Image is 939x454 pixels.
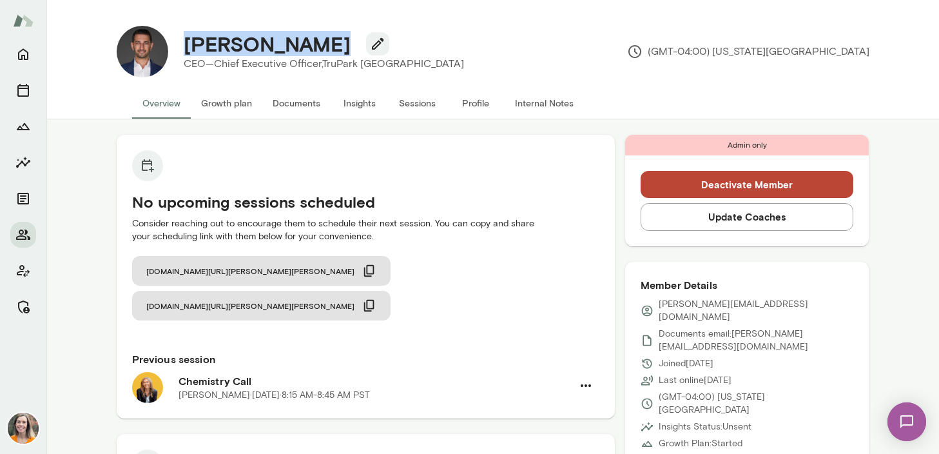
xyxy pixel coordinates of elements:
span: [DOMAIN_NAME][URL][PERSON_NAME][PERSON_NAME] [146,301,354,311]
p: (GMT-04:00) [US_STATE][GEOGRAPHIC_DATA] [659,391,854,417]
button: Documents [10,186,36,212]
p: [PERSON_NAME] · [DATE] · 8:15 AM-8:45 AM PST [179,389,370,402]
h5: No upcoming sessions scheduled [132,192,599,212]
p: Growth Plan: Started [659,437,742,450]
button: Insights [10,150,36,175]
button: Members [10,222,36,248]
p: Joined [DATE] [659,357,713,370]
button: Sessions [389,88,447,119]
button: Update Coaches [641,203,854,230]
p: Consider reaching out to encourage them to schedule their next session. You can copy and share yo... [132,217,599,243]
img: Aaron Alamary [117,26,168,77]
h6: Previous session [132,351,599,367]
h6: Chemistry Call [179,373,572,389]
button: Overview [132,88,191,119]
p: Last online [DATE] [659,374,731,387]
button: [DOMAIN_NAME][URL][PERSON_NAME][PERSON_NAME] [132,291,391,321]
button: Growth plan [191,88,262,119]
h4: [PERSON_NAME] [184,32,351,56]
p: Documents email: [PERSON_NAME][EMAIL_ADDRESS][DOMAIN_NAME] [659,328,854,353]
p: [PERSON_NAME][EMAIL_ADDRESS][DOMAIN_NAME] [659,298,854,324]
button: [DOMAIN_NAME][URL][PERSON_NAME][PERSON_NAME] [132,256,391,286]
h6: Member Details [641,277,854,293]
button: Growth Plan [10,113,36,139]
button: Internal Notes [505,88,584,119]
button: Profile [447,88,505,119]
p: (GMT-04:00) [US_STATE][GEOGRAPHIC_DATA] [627,44,869,59]
p: CEO—Chief Executive Officer, TruPark [GEOGRAPHIC_DATA] [184,56,464,72]
button: Sessions [10,77,36,103]
button: Client app [10,258,36,284]
p: Insights Status: Unsent [659,420,751,433]
span: [DOMAIN_NAME][URL][PERSON_NAME][PERSON_NAME] [146,266,354,276]
button: Home [10,41,36,67]
button: Insights [331,88,389,119]
button: Deactivate Member [641,171,854,198]
img: Mento [13,8,34,33]
img: Carrie Kelly [8,413,39,444]
button: Documents [262,88,331,119]
div: Admin only [625,135,869,155]
button: Manage [10,294,36,320]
